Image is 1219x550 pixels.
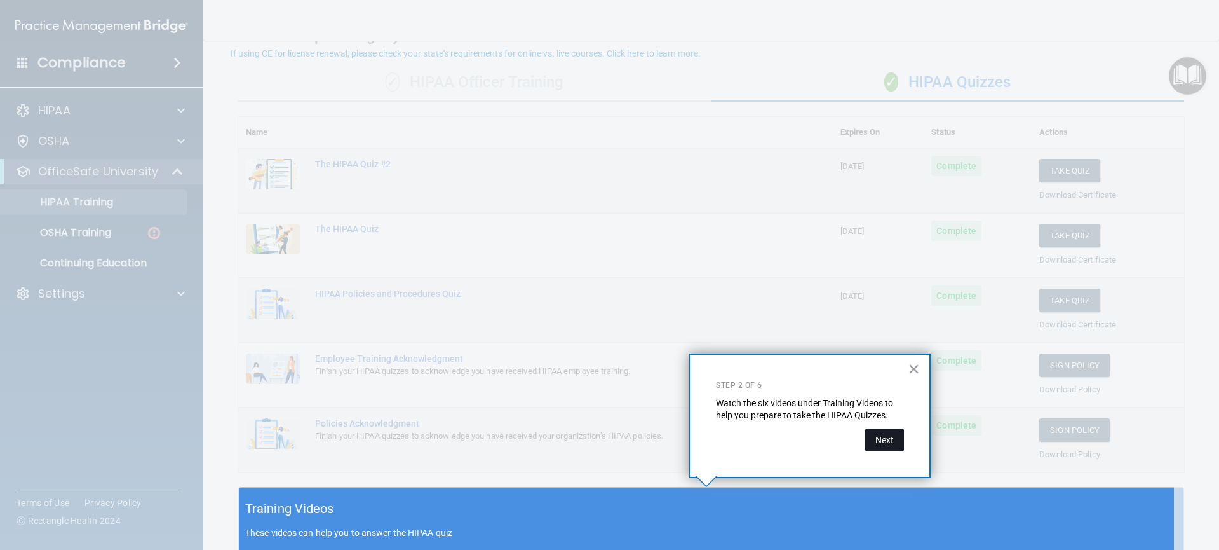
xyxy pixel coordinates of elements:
[865,429,904,451] button: Next
[245,498,334,520] h5: Training Videos
[908,359,920,379] button: Close
[245,528,1177,538] p: These videos can help you to answer the HIPAA quiz
[716,380,904,391] p: Step 2 of 6
[716,397,904,422] p: Watch the six videos under Training Videos to help you prepare to take the HIPAA Quizzes.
